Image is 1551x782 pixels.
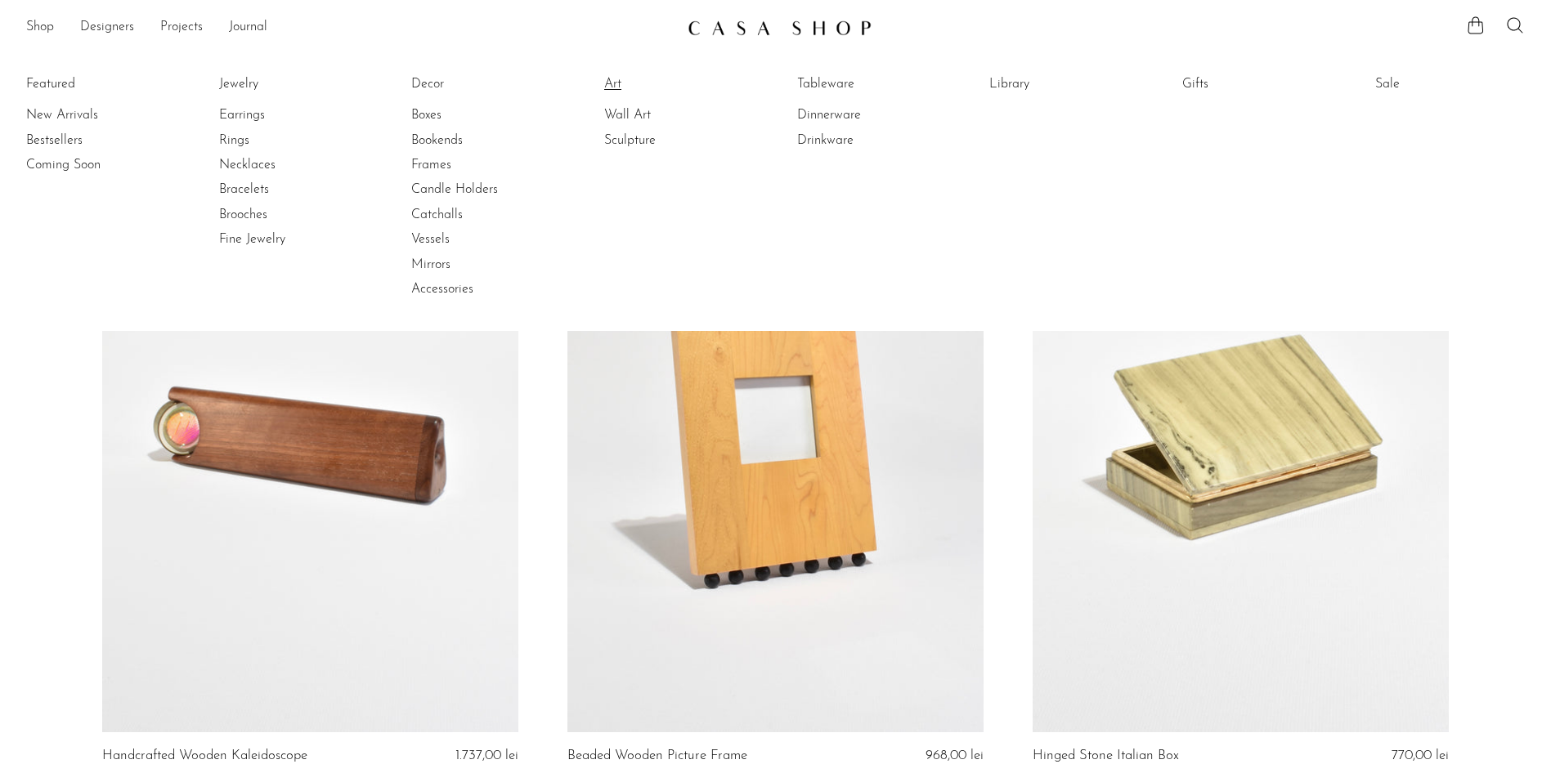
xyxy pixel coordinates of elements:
[411,75,534,93] a: Decor
[411,72,534,302] ul: Decor
[604,106,727,124] a: Wall Art
[26,14,675,42] nav: Desktop navigation
[160,17,203,38] a: Projects
[411,181,534,199] a: Candle Holders
[411,256,534,274] a: Mirrors
[455,748,518,762] span: 1.737,00 lei
[26,106,149,124] a: New Arrivals
[411,132,534,150] a: Bookends
[219,72,342,252] ul: Jewelry
[411,106,534,124] a: Boxes
[219,106,342,124] a: Earrings
[567,748,747,763] a: Beaded Wooden Picture Frame
[1182,72,1305,103] ul: Gifts
[989,72,1112,103] ul: Library
[219,181,342,199] a: Bracelets
[989,75,1112,93] a: Library
[797,106,920,124] a: Dinnerware
[1392,748,1449,762] span: 770,00 lei
[926,748,984,762] span: 968,00 lei
[411,206,534,224] a: Catchalls
[102,748,307,763] a: Handcrafted Wooden Kaleidoscope
[604,75,727,93] a: Art
[219,206,342,224] a: Brooches
[26,103,149,177] ul: Featured
[219,132,342,150] a: Rings
[411,230,534,248] a: Vessels
[1375,72,1498,103] ul: Sale
[604,132,727,150] a: Sculpture
[604,72,727,153] ul: Art
[1182,75,1305,93] a: Gifts
[797,132,920,150] a: Drinkware
[1375,75,1498,93] a: Sale
[219,230,342,248] a: Fine Jewelry
[219,156,342,174] a: Necklaces
[26,156,149,174] a: Coming Soon
[797,75,920,93] a: Tableware
[1033,748,1179,763] a: Hinged Stone Italian Box
[411,280,534,298] a: Accessories
[26,17,54,38] a: Shop
[26,132,149,150] a: Bestsellers
[229,17,267,38] a: Journal
[797,72,920,153] ul: Tableware
[80,17,134,38] a: Designers
[411,156,534,174] a: Frames
[219,75,342,93] a: Jewelry
[26,14,675,42] ul: NEW HEADER MENU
